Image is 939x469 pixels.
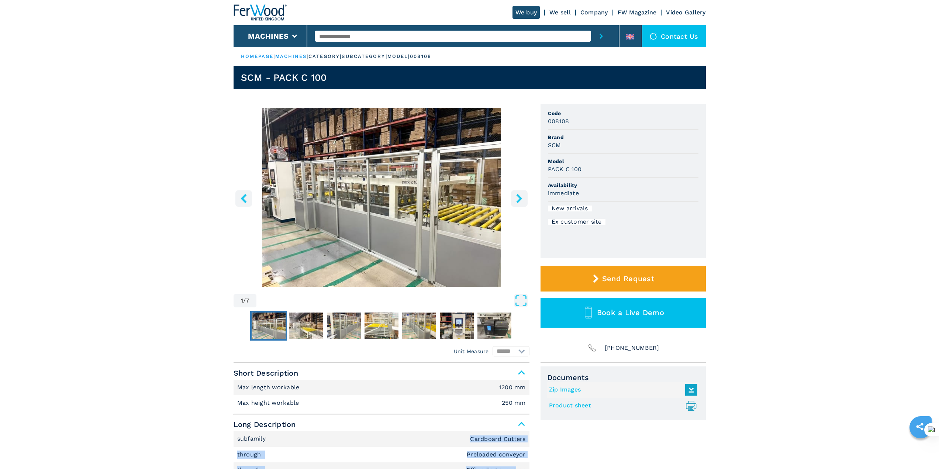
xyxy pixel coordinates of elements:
[548,117,569,125] h3: 008108
[666,9,705,16] a: Video Gallery
[467,452,526,458] em: Preloaded conveyor
[548,141,561,149] h3: SCM
[597,308,664,317] span: Book a Live Demo
[438,311,475,341] button: Go to Slide 6
[234,4,287,21] img: Ferwood
[237,399,301,407] p: Max height workable
[548,165,582,173] h3: PACK C 100
[234,366,529,380] span: Short Description
[549,400,694,412] a: Product sheet
[243,298,246,304] span: /
[342,53,387,60] p: subcategory |
[587,343,597,353] img: Phone
[618,9,657,16] a: FW Magazine
[237,451,263,459] p: through
[477,313,511,339] img: 46648d57158988506e44e3809b6b0733
[234,418,529,431] span: Long Description
[605,343,659,353] span: [PHONE_NUMBER]
[642,25,706,47] div: Contact us
[401,311,438,341] button: Go to Slide 5
[273,54,275,59] span: |
[548,182,698,189] span: Availability
[288,311,325,341] button: Go to Slide 2
[440,313,474,339] img: 5b014cec489ce5248d85862ab03b2ffd
[911,417,929,436] a: sharethis
[402,313,436,339] img: e19ec2ef03f7a2df2185e0140692e6d0
[511,190,528,207] button: right-button
[363,311,400,341] button: Go to Slide 4
[476,311,513,341] button: Go to Slide 7
[246,298,249,304] span: 7
[234,311,529,341] nav: Thumbnail Navigation
[541,266,706,292] button: Send Request
[234,380,529,411] div: Short Description
[548,110,698,117] span: Code
[512,6,540,19] a: We buy
[580,9,608,16] a: Company
[252,313,286,339] img: c6d8c869e1e99584f78b08b2781ab4db
[325,311,362,341] button: Go to Slide 3
[602,274,654,283] span: Send Request
[410,53,431,60] p: 008108
[237,383,301,392] p: Max length workable
[241,298,243,304] span: 1
[327,313,361,339] img: 9e7af766b1b2cebfac965962b7017d46
[541,298,706,328] button: Book a Live Demo
[591,25,611,47] button: submit-button
[234,108,529,287] div: Go to Slide 1
[548,189,579,197] h3: immediate
[237,435,268,443] p: subfamily
[549,9,571,16] a: We sell
[548,219,605,225] div: Ex customer site
[548,206,592,211] div: New arrivals
[908,436,933,463] iframe: Chat
[234,108,529,287] img: Cardboard Cutters SCM PACK C 100
[454,348,489,355] em: Unit Measure
[548,134,698,141] span: Brand
[289,313,323,339] img: 583785ffa10557b6570988784c4633b1
[235,190,252,207] button: left-button
[248,32,289,41] button: Machines
[548,158,698,165] span: Model
[241,54,274,59] a: HOMEPAGE
[502,400,526,406] em: 250 mm
[387,53,410,60] p: model |
[241,72,327,83] h1: SCM - PACK C 100
[549,384,694,396] a: Zip Images
[258,294,527,307] button: Open Fullscreen
[307,54,308,59] span: |
[470,436,525,442] em: Cardboard Cutters
[250,311,287,341] button: Go to Slide 1
[547,373,699,382] span: Documents
[365,313,398,339] img: 8b907d12e024f40f1728e72efee1acc8
[499,384,526,390] em: 1200 mm
[650,32,657,40] img: Contact us
[308,53,342,60] p: category |
[275,54,307,59] a: machines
